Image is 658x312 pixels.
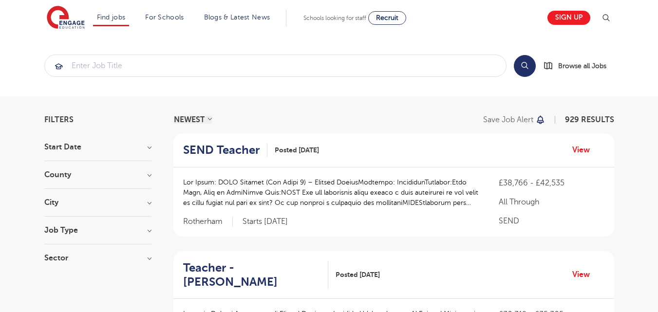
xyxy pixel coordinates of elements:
[483,116,533,124] p: Save job alert
[44,254,151,262] h3: Sector
[44,143,151,151] h3: Start Date
[44,226,151,234] h3: Job Type
[565,115,614,124] span: 929 RESULTS
[97,14,126,21] a: Find jobs
[275,145,319,155] span: Posted [DATE]
[183,261,329,289] a: Teacher - [PERSON_NAME]
[183,217,233,227] span: Rotherham
[183,177,480,208] p: Lor Ipsum: DOLO Sitamet (Con Adipi 9) – Elitsed DoeiusModtempo: IncididunTutlabor:Etdo Magn, Aliq...
[499,196,604,208] p: All Through
[544,60,614,72] a: Browse all Jobs
[303,15,366,21] span: Schools looking for staff
[44,199,151,206] h3: City
[368,11,406,25] a: Recruit
[183,143,260,157] h2: SEND Teacher
[499,215,604,227] p: SEND
[47,6,85,30] img: Engage Education
[183,261,321,289] h2: Teacher - [PERSON_NAME]
[499,177,604,189] p: £38,766 - £42,535
[483,116,546,124] button: Save job alert
[243,217,288,227] p: Starts [DATE]
[44,171,151,179] h3: County
[514,55,536,77] button: Search
[558,60,606,72] span: Browse all Jobs
[572,144,597,156] a: View
[183,143,267,157] a: SEND Teacher
[44,116,74,124] span: Filters
[204,14,270,21] a: Blogs & Latest News
[44,55,507,77] div: Submit
[547,11,590,25] a: Sign up
[572,268,597,281] a: View
[336,270,380,280] span: Posted [DATE]
[45,55,506,76] input: Submit
[376,14,398,21] span: Recruit
[145,14,184,21] a: For Schools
